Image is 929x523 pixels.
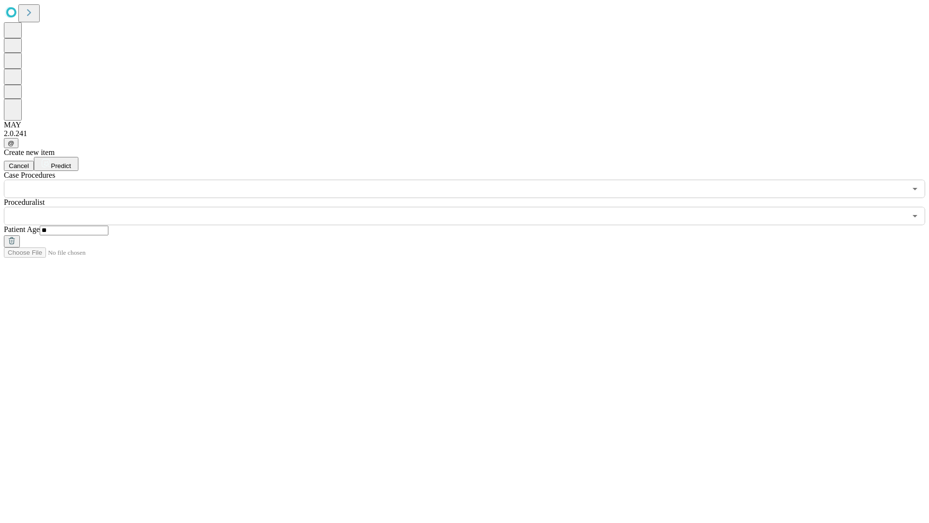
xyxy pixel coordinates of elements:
div: 2.0.241 [4,129,925,138]
button: Open [908,209,922,223]
span: Cancel [9,162,29,169]
span: Create new item [4,148,55,156]
button: Cancel [4,161,34,171]
span: Predict [51,162,71,169]
button: Open [908,182,922,196]
span: @ [8,139,15,147]
span: Patient Age [4,225,40,233]
button: @ [4,138,18,148]
div: MAY [4,121,925,129]
button: Predict [34,157,78,171]
span: Scheduled Procedure [4,171,55,179]
span: Proceduralist [4,198,45,206]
